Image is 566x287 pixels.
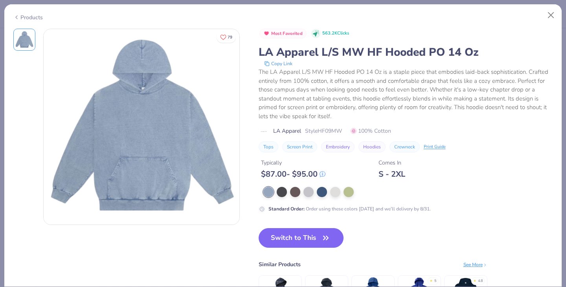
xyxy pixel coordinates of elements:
img: Front [15,30,34,49]
img: Front [44,29,239,225]
div: Typically [261,159,325,167]
div: $ 87.00 - $ 95.00 [261,169,325,179]
div: Print Guide [424,144,446,150]
img: Most Favorited sort [263,30,270,37]
button: Switch to This [259,228,344,248]
div: Comes In [379,159,405,167]
img: brand logo [259,128,269,135]
span: Style HF09MW [305,127,342,135]
div: Similar Products [259,260,301,269]
span: LA Apparel [273,127,301,135]
div: S - 2XL [379,169,405,179]
div: 4.8 [478,278,483,284]
span: Most Favorited [271,31,303,36]
button: Embroidery [321,141,355,152]
div: Order using these colors [DATE] and we’ll delivery by 8/31. [268,205,431,212]
strong: Standard Order : [268,206,305,212]
div: ★ [473,278,476,282]
span: 79 [228,35,232,39]
button: Badge Button [259,29,307,39]
button: Tops [259,141,278,152]
button: Crewneck [390,141,420,152]
div: ★ [430,278,433,282]
div: Products [13,13,43,22]
div: See More [463,261,487,268]
div: LA Apparel L/S MW HF Hooded PO 14 Oz [259,45,553,60]
button: Hoodies [358,141,386,152]
button: Screen Print [282,141,317,152]
span: 563.2K Clicks [322,30,349,37]
button: copy to clipboard [262,60,295,68]
button: Like [217,31,236,43]
div: The LA Apparel L/S MW HF Hooded PO 14 Oz is a staple piece that embodies laid-back sophistication... [259,68,553,121]
div: 5 [434,278,436,284]
span: 100% Cotton [351,127,391,135]
button: Close [544,8,559,23]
